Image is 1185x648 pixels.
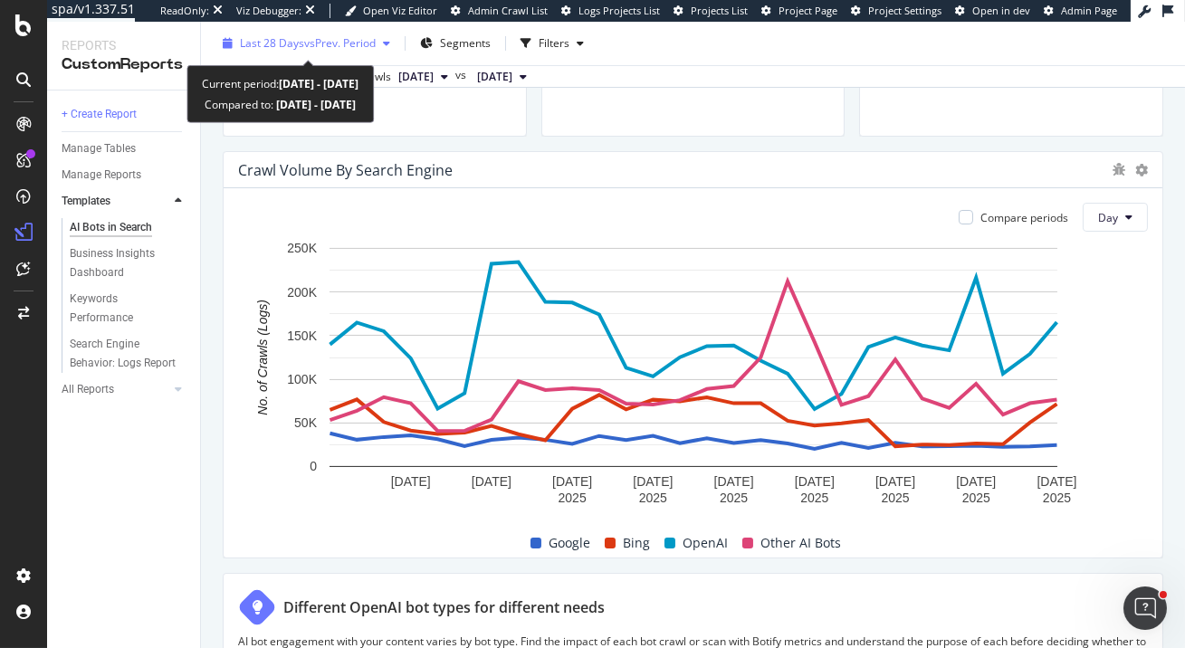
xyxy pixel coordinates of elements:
[1061,4,1117,17] span: Admin Page
[287,372,317,386] text: 100K
[70,335,177,373] div: Search Engine Behavior: Logs Report
[440,35,491,51] span: Segments
[363,4,437,17] span: Open Viz Editor
[294,415,318,430] text: 50K
[70,290,187,328] a: Keywords Performance
[760,532,841,554] span: Other AI Bots
[1043,491,1071,505] text: 2025
[683,532,728,554] span: OpenAI
[391,474,431,489] text: [DATE]
[623,532,650,554] span: Bing
[62,380,114,399] div: All Reports
[345,4,437,18] a: Open Viz Editor
[633,474,673,489] text: [DATE]
[539,35,569,51] div: Filters
[980,210,1068,225] div: Compare periods
[470,66,534,88] button: [DATE]
[549,532,590,554] span: Google
[287,285,317,300] text: 200K
[468,4,548,17] span: Admin Crawl List
[283,597,605,618] div: Different OpenAI bot types for different needs
[779,4,837,17] span: Project Page
[238,161,453,179] div: Crawl Volume By Search Engine
[70,335,187,373] a: Search Engine Behavior: Logs Report
[62,36,186,54] div: Reports
[202,73,358,94] div: Current period:
[868,4,941,17] span: Project Settings
[513,29,591,58] button: Filters
[255,300,270,415] text: No. of Crawls (Logs)
[578,4,660,17] span: Logs Projects List
[287,242,317,256] text: 250K
[800,491,828,505] text: 2025
[451,4,548,18] a: Admin Crawl List
[972,4,1030,17] span: Open in dev
[851,4,941,18] a: Project Settings
[62,139,187,158] a: Manage Tables
[205,94,356,115] div: Compared to:
[238,239,1148,513] svg: A chart.
[62,192,169,211] a: Templates
[559,491,587,505] text: 2025
[279,76,358,91] b: [DATE] - [DATE]
[240,35,304,51] span: Last 28 Days
[455,67,470,83] span: vs
[70,244,174,282] div: Business Insights Dashboard
[310,460,317,474] text: 0
[70,290,171,328] div: Keywords Performance
[1083,203,1148,232] button: Day
[70,218,152,237] div: AI Bots in Search
[962,491,990,505] text: 2025
[477,69,512,85] span: 2025 Aug. 28th
[62,166,141,185] div: Manage Reports
[956,474,996,489] text: [DATE]
[761,4,837,18] a: Project Page
[62,166,187,185] a: Manage Reports
[1037,474,1076,489] text: [DATE]
[223,151,1163,558] div: Crawl Volume By Search EngineCompare periodsDayA chart.GoogleBingOpenAIOther AI Bots
[1098,210,1118,225] span: Day
[215,29,397,58] button: Last 28 DaysvsPrev. Period
[639,491,667,505] text: 2025
[62,380,169,399] a: All Reports
[62,54,186,75] div: CustomReports
[62,105,187,124] a: + Create Report
[160,4,209,18] div: ReadOnly:
[720,491,748,505] text: 2025
[413,29,498,58] button: Segments
[62,192,110,211] div: Templates
[304,35,376,51] span: vs Prev. Period
[62,139,136,158] div: Manage Tables
[1112,163,1126,176] div: bug
[955,4,1030,18] a: Open in dev
[62,105,137,124] div: + Create Report
[561,4,660,18] a: Logs Projects List
[1123,586,1167,630] iframe: Intercom live chat
[714,474,754,489] text: [DATE]
[236,4,301,18] div: Viz Debugger:
[674,4,748,18] a: Projects List
[875,474,915,489] text: [DATE]
[70,218,187,237] a: AI Bots in Search
[881,491,909,505] text: 2025
[273,97,356,112] b: [DATE] - [DATE]
[398,69,434,85] span: 2025 Sep. 25th
[472,474,511,489] text: [DATE]
[287,329,317,343] text: 150K
[552,474,592,489] text: [DATE]
[1044,4,1117,18] a: Admin Page
[691,4,748,17] span: Projects List
[70,244,187,282] a: Business Insights Dashboard
[795,474,835,489] text: [DATE]
[391,66,455,88] button: [DATE]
